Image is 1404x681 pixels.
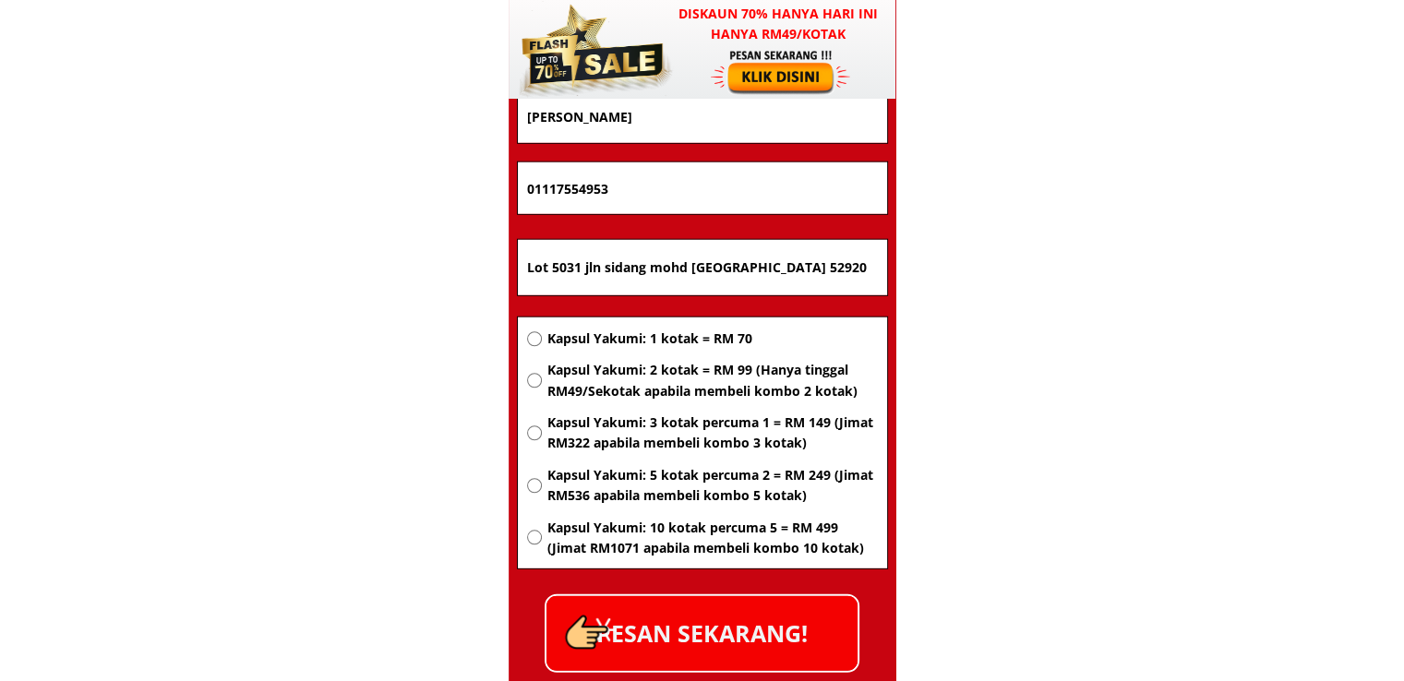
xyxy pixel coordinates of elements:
[522,90,882,143] input: Nama penuh
[546,465,877,507] span: Kapsul Yakumi: 5 kotak percuma 2 = RM 249 (Jimat RM536 apabila membeli kombo 5 kotak)
[546,518,877,559] span: Kapsul Yakumi: 10 kotak percuma 5 = RM 499 (Jimat RM1071 apabila membeli kombo 10 kotak)
[546,329,877,349] span: Kapsul Yakumi: 1 kotak = RM 70
[546,360,877,401] span: Kapsul Yakumi: 2 kotak = RM 99 (Hanya tinggal RM49/Sekotak apabila membeli kombo 2 kotak)
[546,596,858,671] p: PESAN SEKARANG!
[522,162,882,214] input: Nombor Telefon Bimbit
[522,240,882,295] input: Alamat
[546,412,877,454] span: Kapsul Yakumi: 3 kotak percuma 1 = RM 149 (Jimat RM322 apabila membeli kombo 3 kotak)
[661,4,896,45] h3: Diskaun 70% hanya hari ini hanya RM49/kotak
